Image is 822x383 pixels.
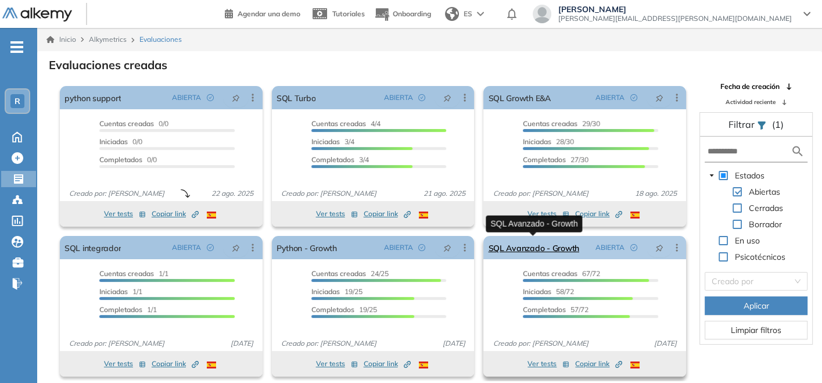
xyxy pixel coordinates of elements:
[49,58,167,72] h3: Evaluaciones creadas
[575,209,622,219] span: Copiar link
[630,244,637,251] span: check-circle
[418,244,425,251] span: check-circle
[419,361,428,368] img: ESP
[523,119,577,128] span: Cuentas creadas
[316,207,358,221] button: Ver tests
[99,119,168,128] span: 0/0
[311,269,389,278] span: 24/25
[99,287,142,296] span: 1/1
[64,236,121,259] a: SQL integrador
[435,88,460,107] button: pushpin
[558,14,792,23] span: [PERSON_NAME][EMAIL_ADDRESS][PERSON_NAME][DOMAIN_NAME]
[418,94,425,101] span: check-circle
[726,98,776,106] span: Actividad reciente
[655,93,663,102] span: pushpin
[277,188,381,199] span: Creado por: [PERSON_NAME]
[99,305,157,314] span: 1/1
[575,357,622,371] button: Copiar link
[99,137,142,146] span: 0/0
[445,7,459,21] img: world
[232,93,240,102] span: pushpin
[207,244,214,251] span: check-circle
[488,188,593,199] span: Creado por: [PERSON_NAME]
[99,155,142,164] span: Completados
[733,234,762,248] span: En uso
[575,207,622,221] button: Copiar link
[749,219,782,230] span: Borrador
[735,235,760,246] span: En uso
[311,119,366,128] span: Cuentas creadas
[558,5,792,14] span: [PERSON_NAME]
[64,188,169,199] span: Creado por: [PERSON_NAME]
[523,119,600,128] span: 29/30
[523,269,577,278] span: Cuentas creadas
[207,212,216,219] img: ESP
[523,137,574,146] span: 28/30
[225,6,300,20] a: Agendar una demo
[238,9,300,18] span: Agendar una demo
[311,305,354,314] span: Completados
[104,207,146,221] button: Ver tests
[523,287,551,296] span: Iniciadas
[764,327,822,383] iframe: Chat Widget
[364,357,411,371] button: Copiar link
[649,338,681,349] span: [DATE]
[435,238,460,257] button: pushpin
[523,287,574,296] span: 58/72
[232,243,240,252] span: pushpin
[316,357,358,371] button: Ver tests
[99,305,142,314] span: Completados
[527,207,569,221] button: Ver tests
[10,46,23,48] i: -
[523,155,588,164] span: 27/30
[523,137,551,146] span: Iniciadas
[152,357,199,371] button: Copiar link
[443,93,451,102] span: pushpin
[64,86,121,109] a: python support
[595,242,624,253] span: ABIERTA
[486,215,582,232] div: SQL Avanzado - Growth
[152,207,199,221] button: Copiar link
[15,96,20,106] span: R
[311,287,340,296] span: Iniciadas
[99,269,154,278] span: Cuentas creadas
[226,338,258,349] span: [DATE]
[393,9,431,18] span: Onboarding
[709,173,715,178] span: caret-down
[764,327,822,383] div: Widget de chat
[277,236,337,259] a: Python - Growth
[655,243,663,252] span: pushpin
[733,169,767,182] span: Estados
[311,155,354,164] span: Completados
[705,296,807,315] button: Aplicar
[311,305,377,314] span: 19/25
[488,236,579,259] a: SQL Avanzado - Growth
[99,137,128,146] span: Iniciadas
[744,299,769,312] span: Aplicar
[311,155,369,164] span: 3/4
[749,203,783,213] span: Cerradas
[488,338,593,349] span: Creado por: [PERSON_NAME]
[311,269,366,278] span: Cuentas creadas
[749,187,780,197] span: Abiertas
[207,94,214,101] span: check-circle
[207,361,216,368] img: ESP
[418,188,469,199] span: 21 ago. 2025
[523,305,566,314] span: Completados
[139,34,182,45] span: Evaluaciones
[99,155,157,164] span: 0/0
[705,321,807,339] button: Limpiar filtros
[477,12,484,16] img: arrow
[383,242,412,253] span: ABIERTA
[746,185,782,199] span: Abiertas
[595,92,624,103] span: ABIERTA
[575,359,622,369] span: Copiar link
[374,2,431,27] button: Onboarding
[733,250,788,264] span: Psicotécnicos
[746,201,785,215] span: Cerradas
[172,92,201,103] span: ABIERTA
[223,238,249,257] button: pushpin
[488,86,550,109] a: SQL Growth E&A
[311,119,381,128] span: 4/4
[2,8,72,22] img: Logo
